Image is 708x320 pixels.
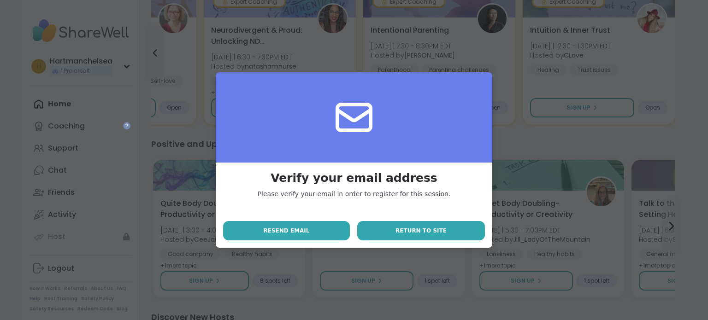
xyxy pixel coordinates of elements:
div: Verify your email address [258,170,451,186]
iframe: Spotlight [123,122,130,129]
button: Resend email [223,221,350,240]
button: Return to site [357,221,485,240]
span: Return to site [395,227,447,235]
span: Resend email [263,227,309,235]
div: Please verify your email in order to register for this session. [258,190,451,199]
